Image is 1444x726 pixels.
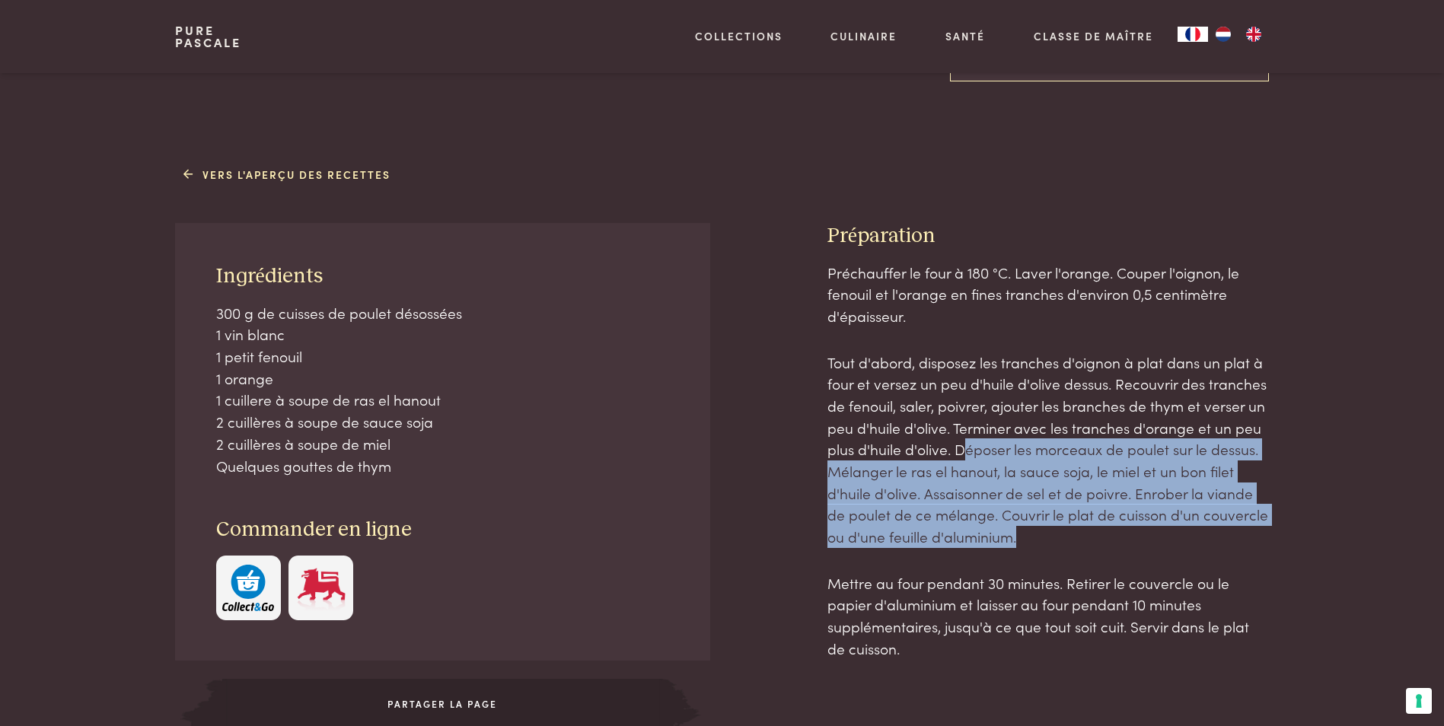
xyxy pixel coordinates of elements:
[827,262,1269,327] p: Préchauffer le four à 180 °C. Laver l'orange. Couper l'oignon, le fenouil et l'orange en fines tr...
[1406,688,1432,714] button: Vos préférences en matière de consentement pour les technologies de suivi
[222,697,662,711] span: Partager la page
[183,167,390,183] a: Vers l'aperçu des recettes
[1208,27,1238,42] a: NL
[222,565,274,611] img: c308188babc36a3a401bcb5cb7e020f4d5ab42f7cacd8327e500463a43eeb86c.svg
[945,28,985,44] a: Santé
[216,517,670,543] h3: Commander en ligne
[175,24,241,49] a: PurePascale
[830,28,897,44] a: Culinaire
[827,352,1269,548] p: Tout d'abord, disposez les tranches d'oignon à plat dans un plat à four et versez un peu d'huile ...
[216,302,670,477] p: 300 g de cuisses de poulet désossées 1 vin blanc 1 petit fenouil 1 orange 1 cuillere à soupe de r...
[695,28,783,44] a: Collections
[827,223,1269,250] h3: Préparation
[1178,27,1269,42] aside: Language selected: Français
[1178,27,1208,42] div: Language
[1208,27,1269,42] ul: Language list
[295,565,347,611] img: Delhaize
[1034,28,1153,44] a: Classe de maître
[216,266,323,287] span: Ingrédients
[1238,27,1269,42] a: EN
[1178,27,1208,42] a: FR
[827,572,1269,660] p: Mettre au four pendant 30 minutes. Retirer le couvercle ou le papier d'aluminium et laisser au fo...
